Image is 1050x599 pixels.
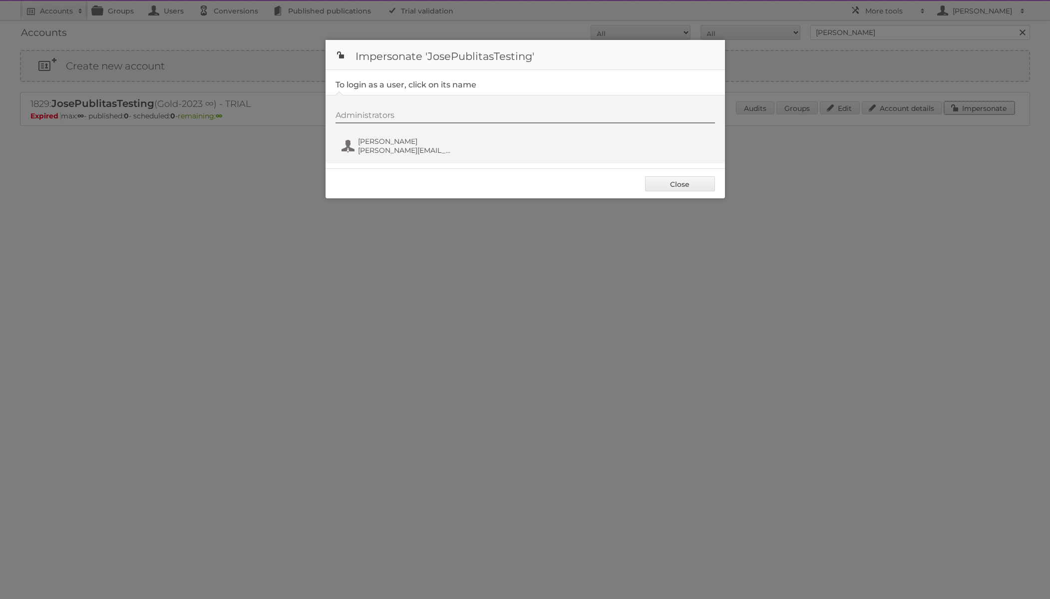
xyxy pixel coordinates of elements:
[358,137,455,146] span: [PERSON_NAME]
[326,40,725,70] h1: Impersonate 'JosePublitasTesting'
[336,110,715,123] div: Administrators
[358,146,455,155] span: [PERSON_NAME][EMAIL_ADDRESS][DOMAIN_NAME]
[645,176,715,191] a: Close
[341,136,458,156] button: [PERSON_NAME] [PERSON_NAME][EMAIL_ADDRESS][DOMAIN_NAME]
[336,80,476,89] legend: To login as a user, click on its name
